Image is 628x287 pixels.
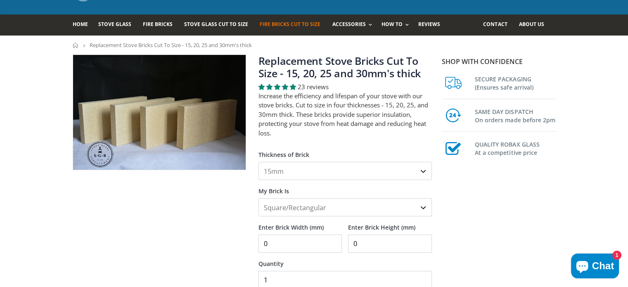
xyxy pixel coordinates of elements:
a: Stove Glass [98,14,137,36]
p: Increase the efficiency and lifespan of your stove with our stove bricks. Cut to size in four thi... [258,91,432,138]
inbox-online-store-chat: Shopify online store chat [569,254,621,280]
span: Fire Bricks [143,21,173,28]
label: Thickness of Brick [258,144,432,159]
label: My Brick Is [258,180,432,195]
a: Replacement Stove Bricks Cut To Size - 15, 20, 25 and 30mm's thick [258,54,421,80]
a: Stove Glass Cut To Size [184,14,254,36]
span: About us [519,21,544,28]
a: Fire Bricks [143,14,179,36]
a: How To [382,14,413,36]
span: Stove Glass [98,21,131,28]
label: Enter Brick Width (mm) [258,216,342,231]
span: Contact [483,21,507,28]
span: Fire Bricks Cut To Size [260,21,320,28]
img: 4_fire_bricks_1aa33a0b-dc7a-4843-b288-55f1aa0e36c3_800x_crop_center.jpeg [73,55,246,170]
span: Stove Glass Cut To Size [184,21,248,28]
a: Accessories [332,14,376,36]
span: Home [73,21,88,28]
a: About us [519,14,550,36]
h3: SECURE PACKAGING (Ensures safe arrival) [475,74,556,92]
span: Replacement Stove Bricks Cut To Size - 15, 20, 25 and 30mm's thick [90,41,252,49]
span: 23 reviews [298,83,329,91]
span: 4.78 stars [258,83,298,91]
label: Quantity [258,253,432,268]
p: Shop with confidence [442,57,556,66]
a: Contact [483,14,513,36]
a: Home [73,14,94,36]
label: Enter Brick Height (mm) [348,216,432,231]
h3: QUALITY ROBAX GLASS At a competitive price [475,139,556,157]
a: Fire Bricks Cut To Size [260,14,327,36]
span: How To [382,21,403,28]
h3: SAME DAY DISPATCH On orders made before 2pm [475,106,556,124]
span: Accessories [332,21,365,28]
a: Home [73,43,79,48]
span: Reviews [418,21,440,28]
a: Reviews [418,14,446,36]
